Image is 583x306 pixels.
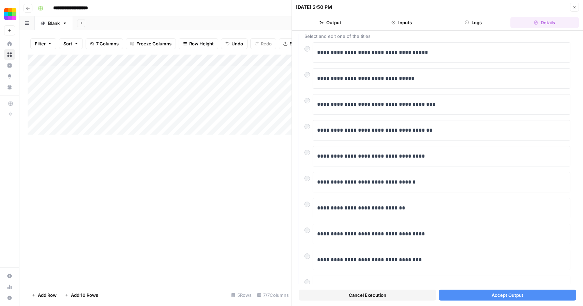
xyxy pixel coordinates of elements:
[4,8,16,20] img: Smallpdf Logo
[59,38,83,49] button: Sort
[221,38,248,49] button: Undo
[228,290,254,301] div: 5 Rows
[63,40,72,47] span: Sort
[4,60,15,71] a: Insights
[299,18,576,302] div: Review Content
[299,290,436,301] button: Cancel Execution
[510,17,579,28] button: Details
[71,292,98,298] span: Add 10 Rows
[4,82,15,93] a: Your Data
[368,17,436,28] button: Inputs
[296,4,332,11] div: [DATE] 2:50 PM
[4,5,15,23] button: Workspace: Smallpdf
[35,16,73,30] a: Blank
[296,17,365,28] button: Output
[349,292,386,298] span: Cancel Execution
[35,40,46,47] span: Filter
[4,71,15,82] a: Opportunities
[250,38,276,49] button: Redo
[136,40,171,47] span: Freeze Columns
[61,290,102,301] button: Add 10 Rows
[254,290,291,301] div: 7/7 Columns
[86,38,123,49] button: 7 Columns
[179,38,218,49] button: Row Height
[4,271,15,281] a: Settings
[261,40,272,47] span: Redo
[4,49,15,60] a: Browse
[126,38,176,49] button: Freeze Columns
[48,20,60,27] div: Blank
[304,33,570,40] span: Select and edit one of the titles
[439,290,576,301] button: Accept Output
[4,292,15,303] button: Help + Support
[279,38,318,49] button: Export CSV
[30,38,56,49] button: Filter
[4,281,15,292] a: Usage
[189,40,214,47] span: Row Height
[96,40,119,47] span: 7 Columns
[492,292,523,298] span: Accept Output
[4,38,15,49] a: Home
[28,290,61,301] button: Add Row
[439,17,508,28] button: Logs
[38,292,57,298] span: Add Row
[231,40,243,47] span: Undo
